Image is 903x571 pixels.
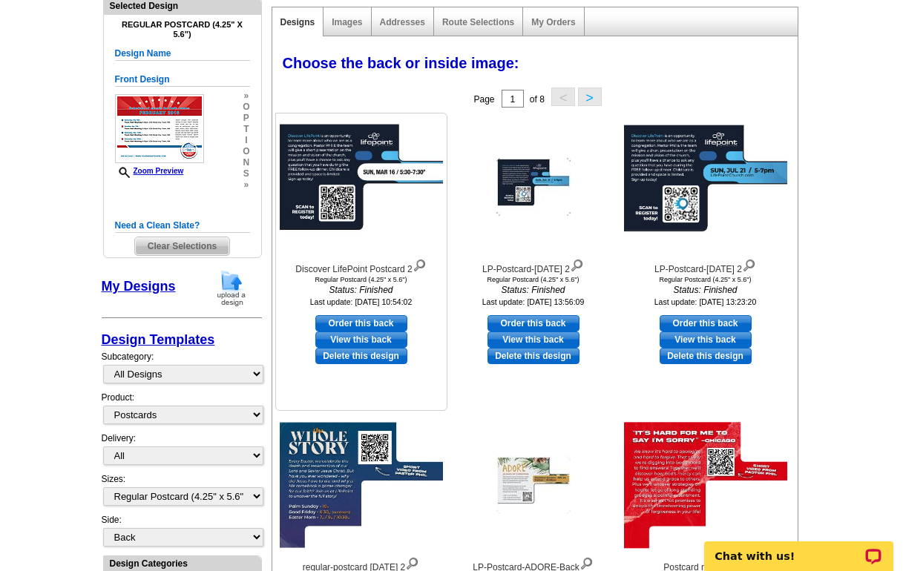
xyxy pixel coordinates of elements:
h5: Need a Clean Slate? [115,219,250,233]
span: p [243,113,249,124]
img: view design details [405,554,419,570]
div: Delivery: [102,432,262,472]
img: Postcard mailer 2 [624,423,787,548]
img: view design details [413,256,427,272]
div: Discover LifePoint Postcard 2 [280,256,443,276]
a: My Orders [531,17,575,27]
img: view design details [570,256,584,272]
span: Page [473,94,494,105]
div: Side: [102,513,262,548]
a: use this design [660,315,752,331]
span: of 8 [530,94,545,105]
h5: Front Design [115,73,250,87]
a: Zoom Preview [115,167,184,175]
img: LP-Postcard-July21 2 [496,158,571,216]
div: Sizes: [102,472,262,513]
span: s [243,168,249,179]
a: Addresses [380,17,425,27]
a: View this back [487,331,579,348]
img: GOVPRFevents.jpg [115,94,204,163]
div: LP-Postcard-[DATE] 2 [624,256,787,276]
span: o [243,146,249,157]
span: Clear Selections [135,237,229,255]
i: Status: Finished [624,283,787,297]
a: Design Templates [102,332,215,347]
a: use this design [315,315,407,331]
a: Delete this design [315,348,407,364]
div: Product: [102,391,262,432]
img: LP-Postcard-July21 2 [624,125,787,249]
button: < [551,88,575,106]
a: Images [332,17,362,27]
span: i [243,135,249,146]
span: Choose the back or inside image: [283,55,519,71]
small: Last update: [DATE] 13:56:09 [482,297,585,306]
button: > [578,88,602,106]
i: Status: Finished [280,283,443,297]
img: regular-postcard Easter 2024 2 [280,423,443,548]
img: view design details [579,554,594,570]
i: Status: Finished [452,283,615,297]
a: View this back [660,331,752,348]
div: Regular Postcard (4.25" x 5.6") [280,276,443,283]
small: Last update: [DATE] 13:23:20 [654,297,757,306]
h4: Regular Postcard (4.25" x 5.6") [115,20,250,39]
a: Designs [280,17,315,27]
span: n [243,157,249,168]
iframe: LiveChat chat widget [695,524,903,571]
div: Design Categories [104,556,261,570]
span: » [243,90,249,102]
div: Subcategory: [102,350,262,391]
a: Route Selections [442,17,514,27]
span: t [243,124,249,135]
span: o [243,102,249,113]
a: My Designs [102,279,176,294]
a: Delete this design [660,348,752,364]
div: Regular Postcard (4.25" x 5.6") [452,276,615,283]
img: Discover LifePoint Postcard 2 [280,125,443,250]
small: Last update: [DATE] 10:54:02 [310,297,413,306]
img: upload-design [212,269,251,307]
div: Regular Postcard (4.25" x 5.6") [624,276,787,283]
img: view design details [742,256,756,272]
a: Delete this design [487,348,579,364]
div: LP-Postcard-[DATE] 2 [452,256,615,276]
img: LP-Postcard-ADORE-Back [496,456,571,514]
h5: Design Name [115,47,250,61]
span: » [243,179,249,191]
a: use this design [487,315,579,331]
a: View this back [315,331,407,348]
